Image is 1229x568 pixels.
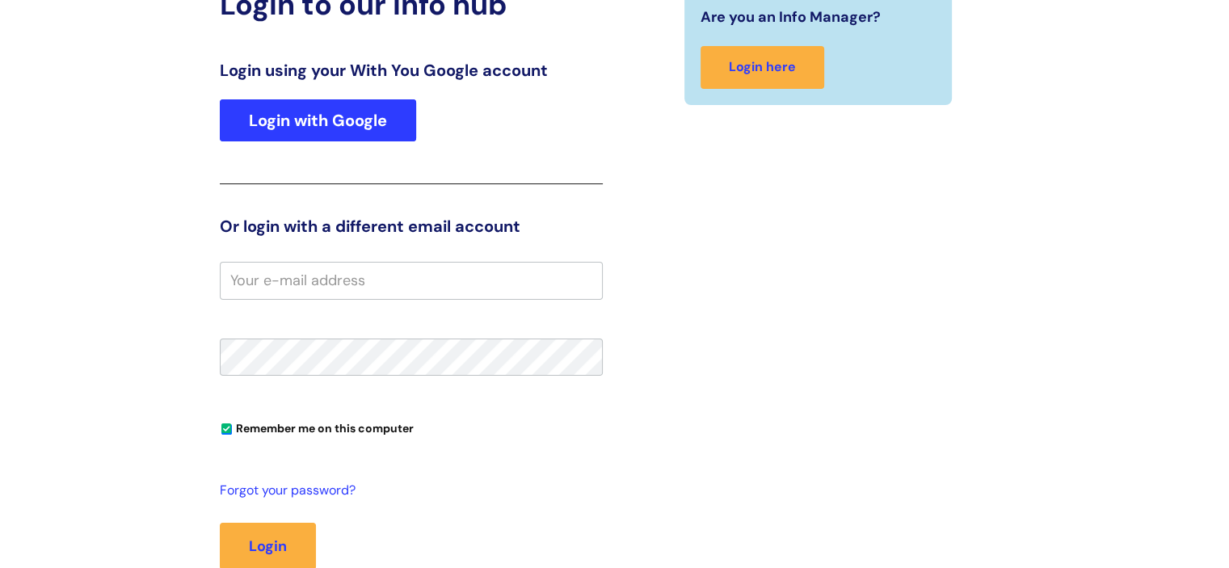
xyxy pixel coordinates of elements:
h3: Or login with a different email account [220,217,603,236]
span: Are you an Info Manager? [701,4,881,30]
input: Your e-mail address [220,262,603,299]
a: Login with Google [220,99,416,141]
a: Forgot your password? [220,479,595,503]
label: Remember me on this computer [220,418,414,435]
input: Remember me on this computer [221,424,232,435]
div: You can uncheck this option if you're logging in from a shared device [220,414,603,440]
a: Login here [701,46,824,89]
h3: Login using your With You Google account [220,61,603,80]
